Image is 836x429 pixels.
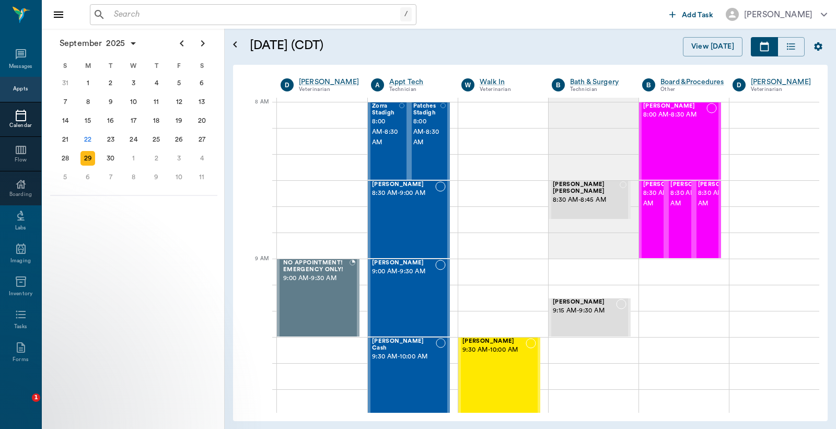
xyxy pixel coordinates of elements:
[733,78,746,91] div: D
[149,95,164,109] div: Thursday, September 11, 2025
[10,393,36,419] iframe: Intercom live chat
[241,97,269,123] div: 8 AM
[126,151,141,166] div: Wednesday, October 1, 2025
[665,5,717,24] button: Add Task
[553,195,620,205] span: 8:30 AM - 8:45 AM
[172,95,187,109] div: Friday, September 12, 2025
[372,352,436,362] span: 9:30 AM - 10:00 AM
[103,95,118,109] div: Tuesday, September 9, 2025
[122,58,145,74] div: W
[372,338,436,352] span: [PERSON_NAME] Cash
[400,7,412,21] div: /
[683,37,742,56] button: View [DATE]
[413,103,440,117] span: Patches Stadigh
[670,181,723,188] span: [PERSON_NAME]
[171,33,192,54] button: Previous page
[149,151,164,166] div: Thursday, October 2, 2025
[54,58,77,74] div: S
[103,170,118,184] div: Tuesday, October 7, 2025
[58,132,73,147] div: Sunday, September 21, 2025
[13,85,28,93] div: Appts
[694,180,721,259] div: NOT_CONFIRMED, 8:30 AM - 9:00 AM
[58,113,73,128] div: Sunday, September 14, 2025
[194,151,209,166] div: Saturday, October 4, 2025
[32,393,40,402] span: 1
[80,95,95,109] div: Monday, September 8, 2025
[642,78,655,91] div: B
[9,290,32,298] div: Inventory
[126,132,141,147] div: Wednesday, September 24, 2025
[99,58,122,74] div: T
[194,76,209,90] div: Saturday, September 6, 2025
[462,338,526,345] span: [PERSON_NAME]
[372,260,435,266] span: [PERSON_NAME]
[698,181,750,188] span: [PERSON_NAME]
[283,273,350,284] span: 9:00 AM - 9:30 AM
[717,5,835,24] button: [PERSON_NAME]
[57,36,104,51] span: September
[299,77,359,87] a: [PERSON_NAME]
[553,299,616,306] span: [PERSON_NAME]
[368,102,409,180] div: NOT_CONFIRMED, 8:00 AM - 8:30 AM
[643,103,706,110] span: [PERSON_NAME]
[80,151,95,166] div: Monday, September 29, 2025
[371,78,384,91] div: A
[103,132,118,147] div: Tuesday, September 23, 2025
[553,306,616,316] span: 9:15 AM - 9:30 AM
[458,337,540,415] div: NOT_CONFIRMED, 9:30 AM - 10:00 AM
[643,110,706,120] span: 8:00 AM - 8:30 AM
[192,33,213,54] button: Next page
[172,76,187,90] div: Friday, September 5, 2025
[643,181,695,188] span: [PERSON_NAME]
[58,170,73,184] div: Sunday, October 5, 2025
[80,76,95,90] div: Monday, September 1, 2025
[480,77,536,87] a: Walk In
[462,345,526,355] span: 9:30 AM - 10:00 AM
[8,328,217,401] iframe: Intercom notifications message
[103,113,118,128] div: Tuesday, September 16, 2025
[126,76,141,90] div: Wednesday, September 3, 2025
[145,58,168,74] div: T
[54,33,143,54] button: September2025
[666,180,693,259] div: NOT_CONFIRMED, 8:30 AM - 9:00 AM
[80,132,95,147] div: Today, Monday, September 22, 2025
[389,77,446,87] a: Appt Tech
[639,180,666,259] div: NOT_CONFIRMED, 8:30 AM - 9:00 AM
[368,337,450,415] div: NOT_CONFIRMED, 9:30 AM - 10:00 AM
[549,180,631,219] div: NOT_CONFIRMED, 8:30 AM - 8:45 AM
[194,113,209,128] div: Saturday, September 20, 2025
[126,170,141,184] div: Wednesday, October 8, 2025
[372,117,399,148] span: 8:00 AM - 8:30 AM
[570,77,626,87] a: Bath & Surgery
[552,78,565,91] div: B
[413,117,440,148] span: 8:00 AM - 8:30 AM
[660,77,724,87] div: Board &Procedures
[190,58,213,74] div: S
[194,170,209,184] div: Saturday, October 11, 2025
[194,132,209,147] div: Saturday, September 27, 2025
[48,4,69,25] button: Close drawer
[10,257,31,265] div: Imaging
[670,188,723,209] span: 8:30 AM - 9:00 AM
[461,78,474,91] div: W
[168,58,191,74] div: F
[149,76,164,90] div: Thursday, September 4, 2025
[58,76,73,90] div: Sunday, August 31, 2025
[751,77,811,87] a: [PERSON_NAME]
[104,36,127,51] span: 2025
[80,170,95,184] div: Monday, October 6, 2025
[172,113,187,128] div: Friday, September 19, 2025
[110,7,400,22] input: Search
[9,63,33,71] div: Messages
[172,170,187,184] div: Friday, October 10, 2025
[372,103,399,117] span: Zorra Stadigh
[58,151,73,166] div: Sunday, September 28, 2025
[103,151,118,166] div: Tuesday, September 30, 2025
[372,188,435,199] span: 8:30 AM - 9:00 AM
[149,132,164,147] div: Thursday, September 25, 2025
